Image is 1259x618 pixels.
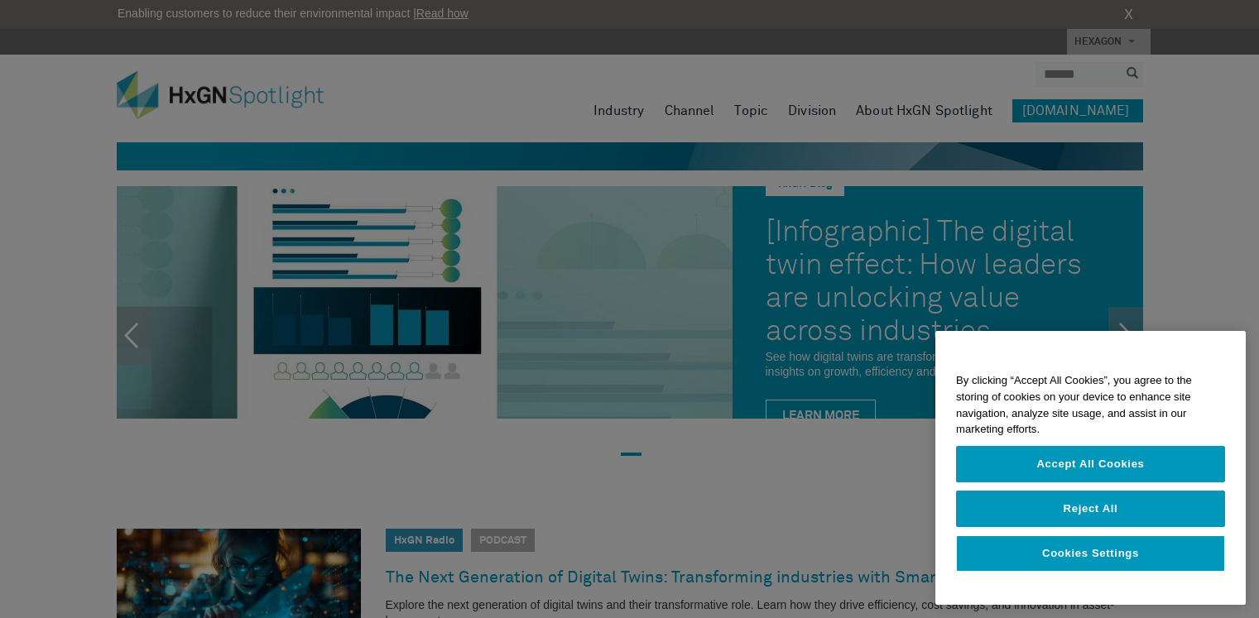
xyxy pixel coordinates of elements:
div: Privacy [935,331,1246,605]
div: By clicking “Accept All Cookies”, you agree to the storing of cookies on your device to enhance s... [935,364,1246,446]
div: Cookie banner [935,331,1246,605]
button: Reject All [956,491,1225,527]
button: Cookies Settings [956,535,1225,572]
button: Accept All Cookies [956,446,1225,482]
